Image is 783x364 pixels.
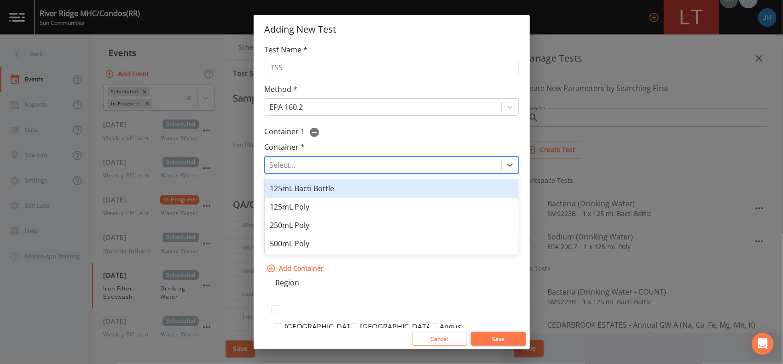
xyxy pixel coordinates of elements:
div: 500mL Poly [265,234,519,253]
label: Method * [265,84,298,95]
div: Container 1 [265,123,519,142]
label: [GEOGRAPHIC_DATA] [360,321,434,332]
label: [GEOGRAPHIC_DATA] [285,321,358,332]
button: Add Container [265,260,328,277]
label: Container * [265,142,305,153]
label: Test Name * [265,44,308,55]
label: Angus [440,321,462,332]
div: Open Intercom Messenger [752,333,774,355]
div: 250mL Poly [265,216,519,234]
div: 125mL Bacti Bottle [265,179,519,198]
h2: Adding New Test [254,15,530,44]
label: Region [276,277,300,288]
button: Save [471,332,526,346]
button: Cancel [412,332,467,346]
div: 125mL Poly [265,198,519,216]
